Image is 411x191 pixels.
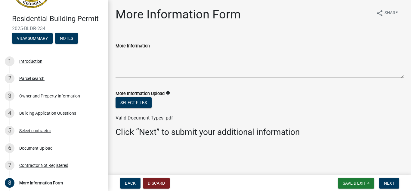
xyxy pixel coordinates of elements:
div: Document Upload [19,146,53,150]
div: 4 [5,108,14,118]
wm-modal-confirm: Notes [55,36,78,41]
button: Save & Exit [338,178,374,189]
button: Next [379,178,399,189]
label: More Information Upload [116,92,165,96]
div: 6 [5,143,14,153]
div: Owner and Property Information [19,94,80,98]
div: 2 [5,74,14,83]
div: 8 [5,178,14,188]
div: 3 [5,91,14,101]
button: Notes [55,33,78,44]
button: shareShare [371,7,403,19]
span: 2025-BLDR-234 [12,26,96,31]
span: Save & Exit [343,181,366,186]
span: Back [125,181,136,186]
span: Share [385,10,398,17]
div: 5 [5,126,14,135]
div: 7 [5,161,14,170]
i: info [166,91,170,95]
button: Discard [143,178,170,189]
div: Building Application Questions [19,111,76,115]
button: Back [120,178,141,189]
h4: Residential Building Permit [12,14,104,23]
div: Introduction [19,59,42,63]
button: View Summary [12,33,53,44]
h1: More Information Form [116,7,241,22]
button: Select files [116,97,152,108]
div: More Information Form [19,181,63,185]
span: Valid Document Types: pdf [116,115,173,121]
span: Next [384,181,394,186]
i: share [376,10,383,17]
label: More Information [116,44,150,48]
div: Contractor Not Registered [19,163,68,167]
div: 1 [5,56,14,66]
div: Select contractor [19,129,51,133]
h3: Click “Next” to submit your additional information [116,127,404,137]
div: Parcel search [19,76,45,81]
wm-modal-confirm: Summary [12,36,53,41]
